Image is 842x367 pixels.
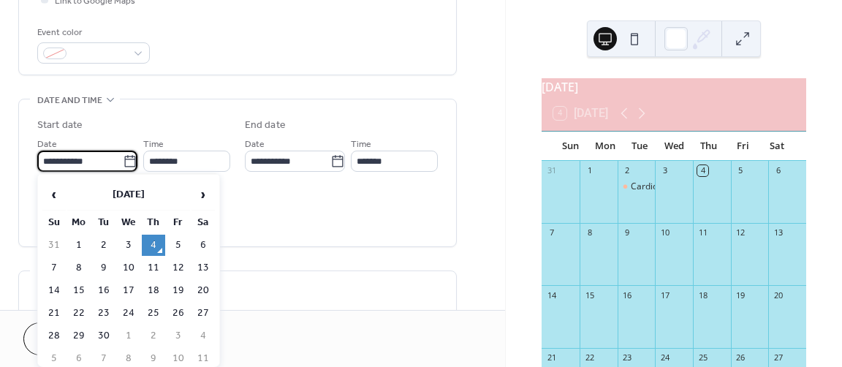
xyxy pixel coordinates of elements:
[542,78,806,96] div: [DATE]
[245,137,265,152] span: Date
[622,165,633,176] div: 2
[546,352,557,363] div: 21
[92,235,115,256] td: 2
[631,181,685,193] div: Cardio Sculpt
[43,180,65,209] span: ‹
[735,227,746,238] div: 12
[142,280,165,301] td: 18
[245,118,286,133] div: End date
[351,137,371,152] span: Time
[773,227,784,238] div: 13
[37,118,83,133] div: Start date
[735,165,746,176] div: 5
[191,212,215,233] th: Sa
[92,257,115,279] td: 9
[659,352,670,363] div: 24
[92,212,115,233] th: Tu
[622,290,633,300] div: 16
[659,165,670,176] div: 3
[92,303,115,324] td: 23
[67,257,91,279] td: 8
[42,212,66,233] th: Su
[584,290,595,300] div: 15
[67,212,91,233] th: Mo
[92,280,115,301] td: 16
[191,257,215,279] td: 13
[691,132,726,161] div: Thu
[697,165,708,176] div: 4
[42,325,66,347] td: 28
[622,132,656,161] div: Tue
[167,303,190,324] td: 26
[67,325,91,347] td: 29
[67,179,190,211] th: [DATE]
[618,181,656,193] div: Cardio Sculpt
[773,290,784,300] div: 20
[117,303,140,324] td: 24
[546,165,557,176] div: 31
[584,227,595,238] div: 8
[142,212,165,233] th: Th
[773,165,784,176] div: 6
[117,325,140,347] td: 1
[584,165,595,176] div: 1
[191,325,215,347] td: 4
[67,303,91,324] td: 22
[37,93,102,108] span: Date and time
[142,257,165,279] td: 11
[191,235,215,256] td: 6
[659,290,670,300] div: 17
[37,137,57,152] span: Date
[697,290,708,300] div: 18
[657,132,691,161] div: Wed
[142,303,165,324] td: 25
[546,227,557,238] div: 7
[697,352,708,363] div: 25
[42,280,66,301] td: 14
[37,25,147,40] div: Event color
[697,227,708,238] div: 11
[142,325,165,347] td: 2
[42,235,66,256] td: 31
[143,137,164,152] span: Time
[773,352,784,363] div: 27
[735,352,746,363] div: 26
[42,257,66,279] td: 7
[142,235,165,256] td: 4
[167,235,190,256] td: 5
[553,132,588,161] div: Sun
[92,325,115,347] td: 30
[167,212,190,233] th: Fr
[42,303,66,324] td: 21
[192,180,214,209] span: ›
[167,325,190,347] td: 3
[191,280,215,301] td: 20
[584,352,595,363] div: 22
[622,352,633,363] div: 23
[117,280,140,301] td: 17
[659,227,670,238] div: 10
[546,290,557,300] div: 14
[67,235,91,256] td: 1
[117,235,140,256] td: 3
[760,132,794,161] div: Sat
[67,280,91,301] td: 15
[117,212,140,233] th: We
[726,132,760,161] div: Fri
[735,290,746,300] div: 19
[191,303,215,324] td: 27
[167,257,190,279] td: 12
[23,322,113,355] button: Cancel
[622,227,633,238] div: 9
[588,132,622,161] div: Mon
[167,280,190,301] td: 19
[117,257,140,279] td: 10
